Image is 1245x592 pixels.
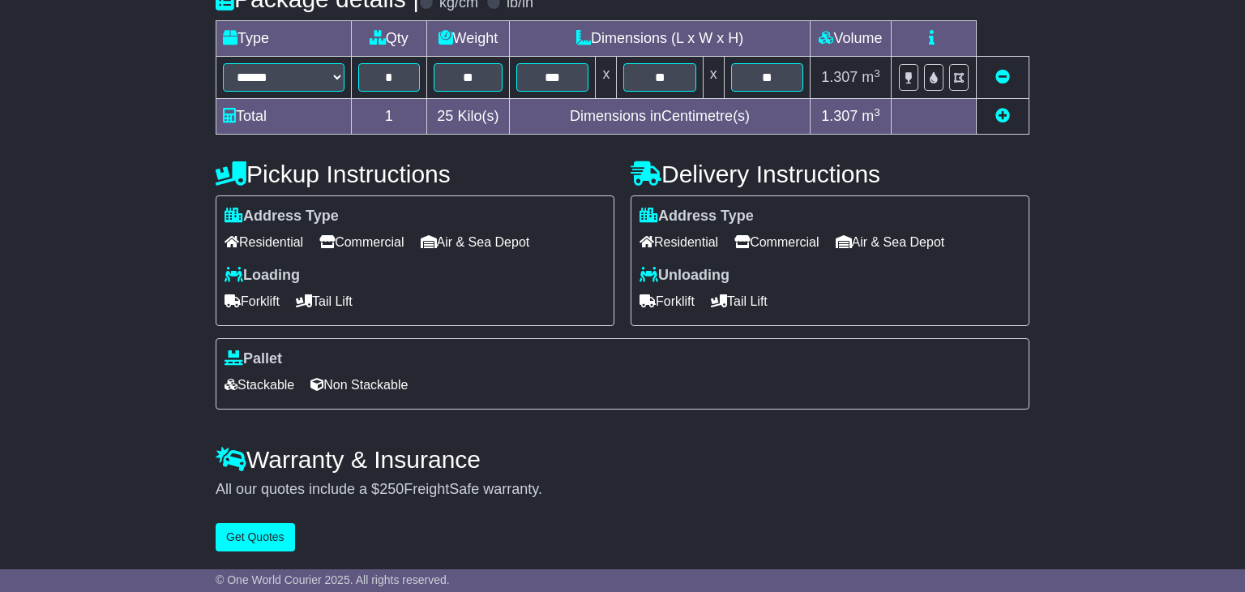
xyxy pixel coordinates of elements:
[995,108,1010,124] a: Add new item
[216,99,352,135] td: Total
[862,69,880,85] span: m
[874,106,880,118] sup: 3
[310,372,408,397] span: Non Stackable
[734,230,819,255] span: Commercial
[510,21,811,57] td: Dimensions (L x W x H)
[216,446,1029,473] h4: Warranty & Insurance
[426,21,510,57] td: Weight
[352,21,427,57] td: Qty
[862,108,880,124] span: m
[640,289,695,314] span: Forklift
[821,108,858,124] span: 1.307
[216,21,352,57] td: Type
[225,350,282,368] label: Pallet
[216,573,450,586] span: © One World Courier 2025. All rights reserved.
[426,99,510,135] td: Kilo(s)
[437,108,453,124] span: 25
[640,230,718,255] span: Residential
[510,99,811,135] td: Dimensions in Centimetre(s)
[821,69,858,85] span: 1.307
[319,230,404,255] span: Commercial
[421,230,530,255] span: Air & Sea Depot
[379,481,404,497] span: 250
[703,57,724,99] td: x
[995,69,1010,85] a: Remove this item
[225,289,280,314] span: Forklift
[640,208,754,225] label: Address Type
[711,289,768,314] span: Tail Lift
[640,267,729,285] label: Unloading
[874,67,880,79] sup: 3
[225,267,300,285] label: Loading
[810,21,891,57] td: Volume
[216,523,295,551] button: Get Quotes
[216,161,614,187] h4: Pickup Instructions
[225,230,303,255] span: Residential
[631,161,1029,187] h4: Delivery Instructions
[836,230,945,255] span: Air & Sea Depot
[225,208,339,225] label: Address Type
[216,481,1029,499] div: All our quotes include a $ FreightSafe warranty.
[225,372,294,397] span: Stackable
[596,57,617,99] td: x
[296,289,353,314] span: Tail Lift
[352,99,427,135] td: 1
